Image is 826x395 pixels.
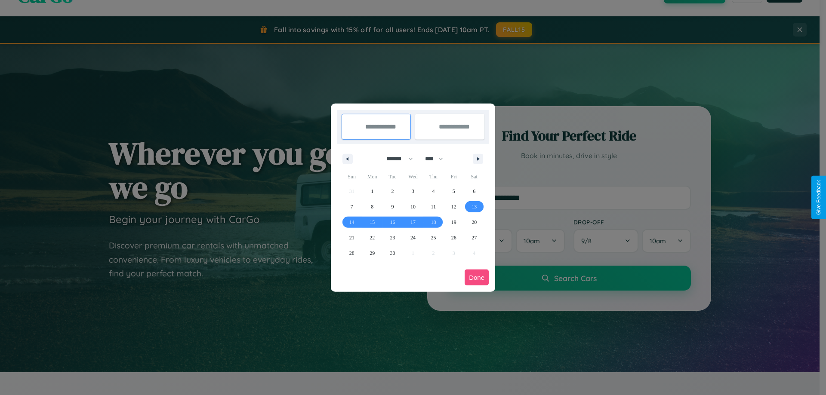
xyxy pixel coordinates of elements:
[362,184,382,199] button: 1
[464,170,484,184] span: Sat
[362,199,382,214] button: 8
[816,180,822,215] div: Give Feedback
[410,214,416,230] span: 17
[382,199,403,214] button: 9
[342,245,362,261] button: 28
[423,214,444,230] button: 18
[451,214,456,230] span: 19
[444,230,464,245] button: 26
[423,184,444,199] button: 4
[431,199,436,214] span: 11
[451,230,456,245] span: 26
[370,230,375,245] span: 22
[464,214,484,230] button: 20
[444,184,464,199] button: 5
[464,184,484,199] button: 6
[382,170,403,184] span: Tue
[342,170,362,184] span: Sun
[342,199,362,214] button: 7
[472,199,477,214] span: 13
[465,269,489,285] button: Done
[362,170,382,184] span: Mon
[403,184,423,199] button: 3
[423,199,444,214] button: 11
[431,230,436,245] span: 25
[472,214,477,230] span: 20
[451,199,456,214] span: 12
[432,184,435,199] span: 4
[362,214,382,230] button: 15
[382,214,403,230] button: 16
[403,214,423,230] button: 17
[382,230,403,245] button: 23
[423,170,444,184] span: Thu
[390,245,395,261] span: 30
[371,184,373,199] span: 1
[391,199,394,214] span: 9
[423,230,444,245] button: 25
[412,184,414,199] span: 3
[342,214,362,230] button: 14
[391,184,394,199] span: 2
[349,245,354,261] span: 28
[371,199,373,214] span: 8
[390,214,395,230] span: 16
[362,230,382,245] button: 22
[464,199,484,214] button: 13
[444,170,464,184] span: Fri
[473,184,475,199] span: 6
[382,184,403,199] button: 2
[351,199,353,214] span: 7
[444,214,464,230] button: 19
[410,199,416,214] span: 10
[431,214,436,230] span: 18
[453,184,455,199] span: 5
[390,230,395,245] span: 23
[403,230,423,245] button: 24
[382,245,403,261] button: 30
[410,230,416,245] span: 24
[342,230,362,245] button: 21
[403,170,423,184] span: Wed
[472,230,477,245] span: 27
[349,214,354,230] span: 14
[370,245,375,261] span: 29
[464,230,484,245] button: 27
[370,214,375,230] span: 15
[349,230,354,245] span: 21
[444,199,464,214] button: 12
[362,245,382,261] button: 29
[403,199,423,214] button: 10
